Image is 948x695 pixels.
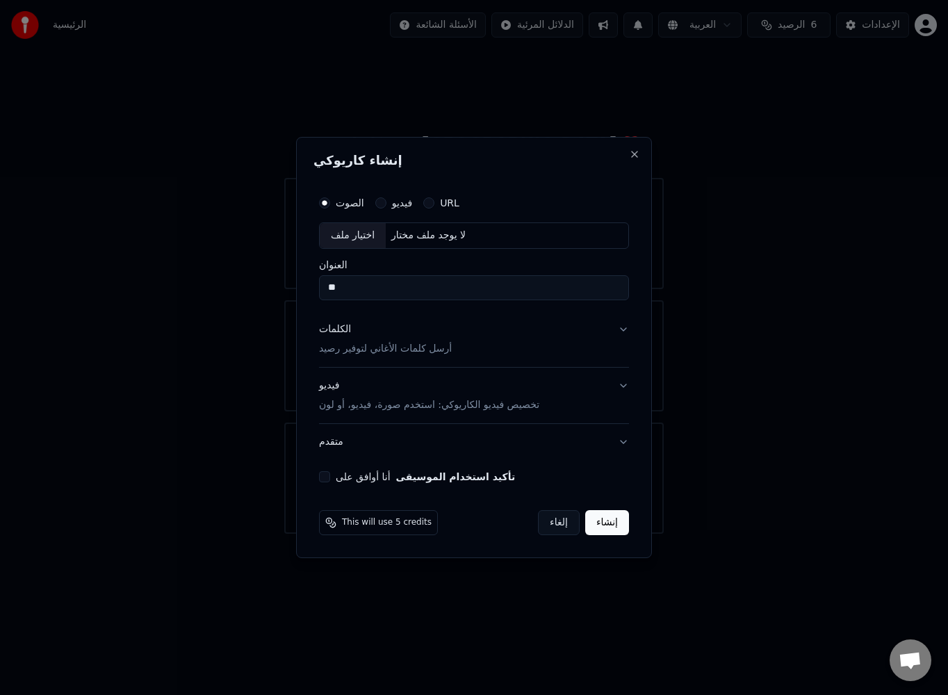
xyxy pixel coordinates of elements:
button: فيديوتخصيص فيديو الكاريوكي: استخدم صورة، فيديو، أو لون [319,368,629,423]
button: أنا أوافق على [396,472,516,482]
div: لا يوجد ملف مختار [386,229,471,243]
h2: إنشاء كاريوكي [313,154,635,167]
label: فيديو [392,198,412,208]
button: إلغاء [538,510,580,535]
button: إنشاء [585,510,629,535]
button: متقدم [319,424,629,460]
label: URL [440,198,459,208]
div: اختيار ملف [320,223,386,248]
p: تخصيص فيديو الكاريوكي: استخدم صورة، فيديو، أو لون [319,398,539,412]
label: الصوت [336,198,364,208]
div: فيديو [319,379,539,412]
p: أرسل كلمات الأغاني لتوفير رصيد [319,342,452,356]
span: This will use 5 credits [342,517,432,528]
div: الكلمات [319,322,351,336]
label: أنا أوافق على [336,472,515,482]
label: العنوان [319,260,629,270]
button: الكلماتأرسل كلمات الأغاني لتوفير رصيد [319,311,629,367]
